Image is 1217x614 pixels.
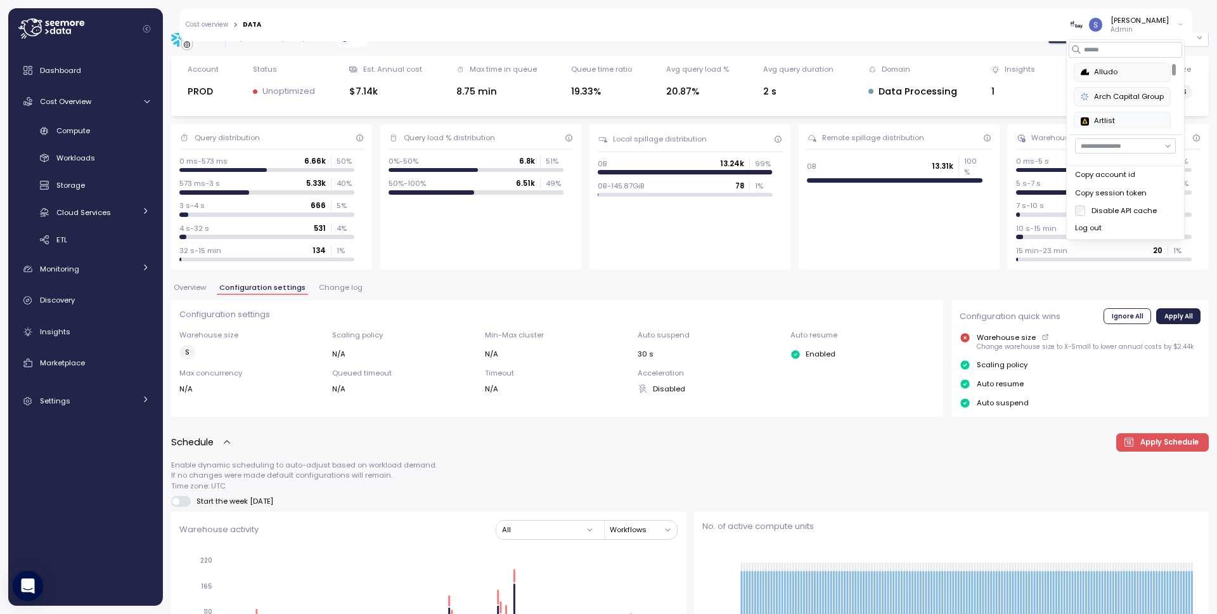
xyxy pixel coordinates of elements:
p: Min-Max cluster [485,330,629,340]
p: 6.8k [519,156,535,166]
p: 573 ms-3 s [179,178,220,188]
span: Compute [56,126,90,136]
div: Arch Capital Group [1081,91,1164,103]
p: Warehouse size [179,330,324,340]
p: Unoptimized [262,85,315,98]
div: Copy account id [1075,169,1176,181]
button: Apply Schedule [1116,433,1209,452]
div: Max time in queue [470,64,537,74]
div: 2 s [763,84,834,99]
div: Disabled [638,384,782,394]
div: Avg query load % [666,64,729,74]
div: 8.75 min [456,84,537,99]
div: Queue time ratio [571,64,632,74]
span: Dashboard [40,65,81,75]
span: Monitoring [40,264,79,274]
p: 0%-50% [389,156,418,166]
img: 676124322ce2d31a078e3b71.PNG [1070,18,1083,31]
span: Configuration settings [219,284,306,291]
p: Schedule [171,435,214,450]
div: Query distribution [195,133,260,143]
a: Compute [13,121,158,141]
p: Enable dynamic scheduling to auto-adjust based on workload demand. If no changes were made defaul... [171,460,1209,491]
p: Auto suspend [977,398,1029,408]
p: Change warehouse size to X-Small to lower annual costs by $2.44k [977,343,1194,351]
div: [PERSON_NAME] [1111,15,1169,25]
img: 68b85438e78823e8cb7db339.PNG [1081,69,1089,77]
div: Local spillage distribution [613,134,707,144]
button: Workflows [610,521,677,539]
span: Discovery [40,295,75,305]
label: Disable API cache [1085,206,1157,216]
div: Insights [1005,64,1035,74]
div: Domain [882,64,910,74]
button: All [496,521,600,539]
p: 100 % [964,156,982,177]
div: Query load % distribution [404,133,495,143]
a: Dashboard [13,58,158,83]
div: N/A [485,384,629,394]
p: 99 % [755,159,773,169]
div: Avg query duration [763,64,834,74]
div: 30 s [638,349,782,359]
div: Artlist [1081,115,1164,127]
p: 13.31k [932,161,953,171]
div: Remote spillage distribution [822,133,924,143]
p: 5.33k [306,178,326,188]
div: 1 [991,84,1035,99]
tspan: 220 [200,556,212,565]
div: Log out [1075,223,1176,234]
a: Settings [13,389,158,414]
p: 6.66k [304,156,326,166]
a: Cost overview [186,22,228,28]
p: Queued timeout [332,368,477,378]
p: Auto suspend [638,330,782,340]
p: Max concurrency [179,368,324,378]
p: 531 [314,223,326,233]
p: 51 % [546,156,563,166]
button: Schedule [171,435,232,450]
span: Settings [40,396,70,406]
a: Monitoring [13,256,158,282]
div: 19.33% [571,84,632,99]
p: 1 % [755,181,773,191]
p: 1 % [1173,245,1191,256]
a: Cost Overview [13,89,158,114]
p: 0 ms-573 ms [179,156,228,166]
p: 50 % [337,156,354,166]
div: N/A [179,384,324,394]
p: Warehouse activity [179,523,259,536]
span: S [185,346,190,359]
span: Change log [319,284,363,291]
p: 20 [1153,245,1162,256]
p: 5 % [337,200,354,211]
p: 13.24k [720,159,744,169]
img: 68790ce639d2d68da1992664.PNG [1081,93,1089,101]
p: Admin [1111,25,1169,34]
tspan: 165 [201,582,212,591]
div: Data Processing [868,84,957,99]
a: Discovery [13,288,158,313]
p: 78 [735,181,744,191]
div: DATA [243,22,261,28]
p: Auto resume [977,379,1024,389]
p: Scaling policy [332,330,477,340]
a: ETL [13,229,158,250]
p: 6.51k [516,178,535,188]
p: 0B [807,161,816,171]
p: Configuration settings [179,308,935,321]
p: 49 % [546,178,563,188]
span: Marketplace [40,358,85,368]
p: Acceleration [638,368,782,378]
button: Apply All [1156,308,1201,323]
div: > [233,21,238,29]
p: 32 s-15 min [179,245,221,256]
div: Account [188,64,219,74]
span: Overview [174,284,206,291]
p: 5 s-7 s [1016,178,1041,188]
a: Storage [13,175,158,196]
a: Cloud Services [13,202,158,223]
span: Insights [40,327,70,337]
div: N/A [332,349,477,359]
p: No. of active compute units [702,520,1201,533]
